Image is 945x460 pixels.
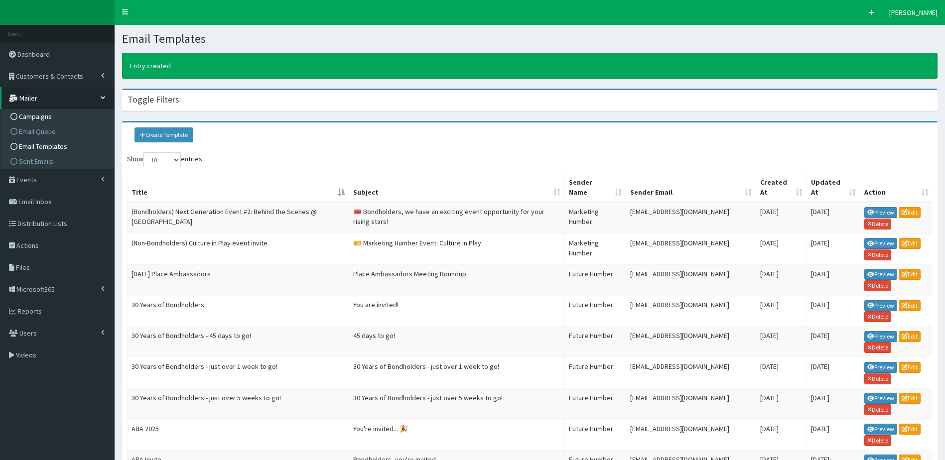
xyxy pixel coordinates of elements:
a: Edit [899,424,921,435]
td: (Bondholders) Next Generation Event #2: Behind the Scenes @ [GEOGRAPHIC_DATA] [128,202,349,233]
span: Microsoft365 [16,285,55,294]
td: [DATE] [756,295,807,326]
a: Edit [899,393,921,404]
th: Subject: activate to sort column ascending [349,173,565,202]
span: Actions [16,241,39,250]
span: Campaigns [19,112,52,121]
span: Reports [17,307,42,316]
td: [DATE] [807,295,860,326]
td: Marketing Humber [565,233,626,264]
span: Distribution Lists [17,219,67,228]
td: Future Humber [565,264,626,295]
td: [DATE] Place Ambassadors [128,264,349,295]
td: Place Ambassadors Meeting Roundup [349,264,565,295]
td: Future Humber [565,357,626,388]
a: Preview [864,424,897,435]
span: Sent Emails [19,157,53,166]
a: Edit [899,331,921,342]
h4: Toggle Filters [128,95,179,104]
select: Showentries [143,152,181,167]
a: Delete [864,249,891,260]
td: [DATE] [756,264,807,295]
td: 45 days to go! [349,326,565,357]
a: Edit [899,300,921,311]
a: Email Queue [3,124,114,139]
td: [DATE] [807,388,860,419]
td: [DATE] [756,357,807,388]
td: [DATE] [807,326,860,357]
a: Delete [864,373,891,384]
div: Entry created [122,53,938,79]
td: Future Humber [565,419,626,450]
a: Email Templates [3,139,114,154]
a: Edit [899,207,921,218]
a: Preview [864,300,897,311]
td: [DATE] [807,264,860,295]
a: Create Template [135,127,193,142]
td: 🎫 Marketing Humber Event: Culture in Play [349,233,565,264]
td: Future Humber [565,326,626,357]
span: Email Templates [19,142,67,151]
a: Preview [864,269,897,280]
td: 30 Years of Bondholders - just over 1 week to go! [349,357,565,388]
td: Future Humber [565,295,626,326]
span: Dashboard [17,50,50,59]
a: Delete [864,280,891,291]
span: Videos [16,350,36,359]
a: Delete [864,219,891,230]
label: Show entries [127,152,202,167]
span: Customers & Contacts [16,72,83,81]
td: You are invited! [349,295,565,326]
td: [EMAIL_ADDRESS][DOMAIN_NAME] [626,388,756,419]
a: Preview [864,393,897,404]
th: Title: activate to sort column descending [128,173,349,202]
a: Delete [864,342,891,353]
a: Preview [864,331,897,342]
td: [DATE] [756,326,807,357]
td: [EMAIL_ADDRESS][DOMAIN_NAME] [626,357,756,388]
td: You're invited... 🎉 [349,419,565,450]
span: Email Inbox [18,197,51,206]
a: Edit [899,362,921,373]
td: [DATE] [756,388,807,419]
span: Events [16,175,37,184]
td: 30 Years of Bondholders - just over 5 weeks to go! [128,388,349,419]
td: Marketing Humber [565,202,626,233]
a: Preview [864,207,897,218]
a: Delete [864,435,891,446]
th: Sender Email: activate to sort column ascending [626,173,756,202]
td: [DATE] [807,202,860,233]
a: Preview [864,362,897,373]
td: [EMAIL_ADDRESS][DOMAIN_NAME] [626,295,756,326]
a: Preview [864,238,897,249]
th: Updated At: activate to sort column ascending [807,173,860,202]
a: Sent Emails [3,154,114,169]
a: Campaigns [3,109,114,124]
h1: Email Templates [122,32,938,45]
span: [PERSON_NAME] [889,8,938,17]
td: 30 Years of Bondholders [128,295,349,326]
td: [EMAIL_ADDRESS][DOMAIN_NAME] [626,233,756,264]
td: 🎟️ Bondholders, we have an exciting event opportunity for your rising stars! [349,202,565,233]
span: Files [16,263,30,272]
td: [DATE] [807,233,860,264]
span: Users [19,329,37,338]
td: 30 Years of Bondholders - just over 5 weeks to go! [349,388,565,419]
td: 30 Years of Bondholders - 45 days to go! [128,326,349,357]
span: Mailer [19,94,37,103]
a: Edit [899,238,921,249]
td: ABA 2025 [128,419,349,450]
a: Delete [864,404,891,415]
td: [EMAIL_ADDRESS][DOMAIN_NAME] [626,419,756,450]
th: Action: activate to sort column ascending [860,173,933,202]
td: [DATE] [807,419,860,450]
td: [EMAIL_ADDRESS][DOMAIN_NAME] [626,326,756,357]
td: [EMAIL_ADDRESS][DOMAIN_NAME] [626,264,756,295]
td: (Non-Bondholders) Culture in Play event invite [128,233,349,264]
td: [DATE] [756,233,807,264]
td: 30 Years of Bondholders - just over 1 week to go! [128,357,349,388]
span: Email Queue [19,127,56,136]
a: Edit [899,269,921,280]
td: [DATE] [807,357,860,388]
th: Sender Name: activate to sort column ascending [565,173,626,202]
